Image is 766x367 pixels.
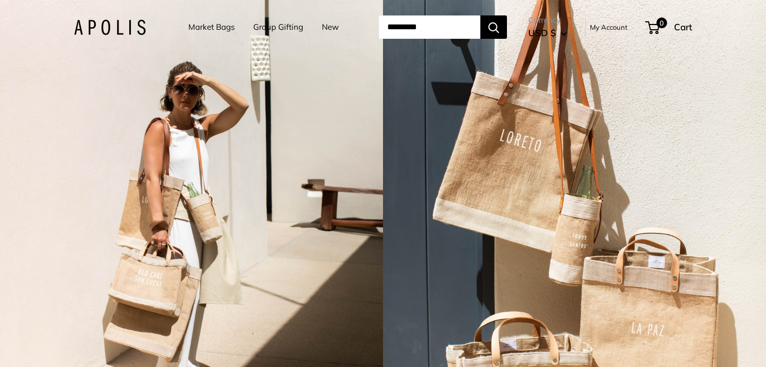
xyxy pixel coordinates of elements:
span: Cart [674,21,692,32]
img: Apolis [74,20,146,35]
a: Group Gifting [253,20,303,35]
input: Search... [379,15,480,39]
a: New [322,20,339,35]
a: My Account [590,21,628,34]
a: Market Bags [188,20,235,35]
span: Currency [528,13,567,28]
button: USD $ [528,24,567,41]
button: Search [480,15,507,39]
span: USD $ [528,27,556,38]
a: 0 Cart [646,19,692,36]
span: 0 [656,18,667,28]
